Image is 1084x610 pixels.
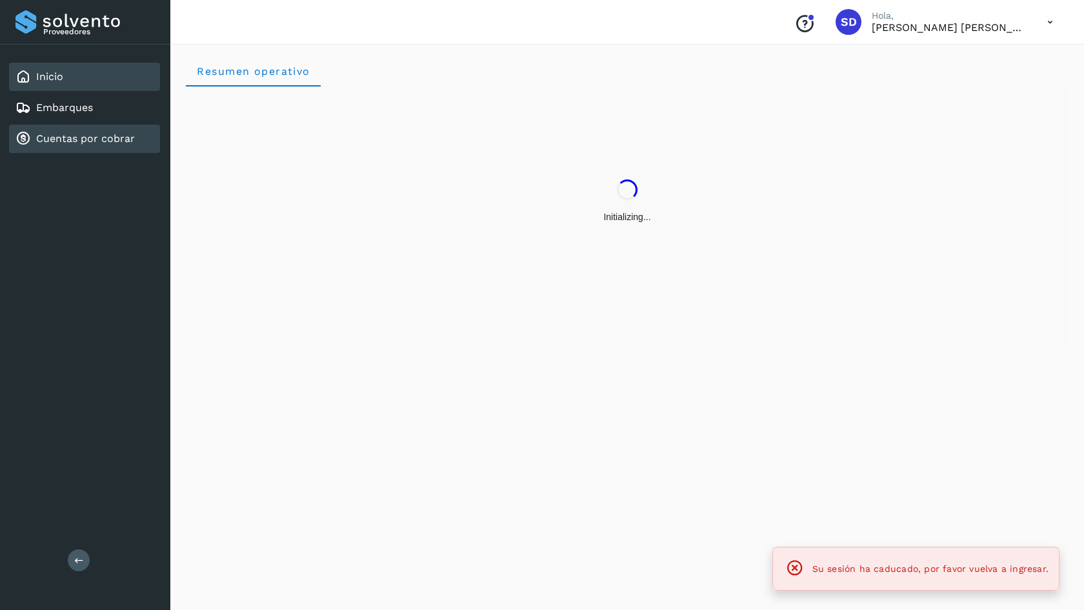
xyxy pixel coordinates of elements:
span: Resumen operativo [196,65,310,77]
div: Cuentas por cobrar [9,125,160,153]
p: Proveedores [43,27,155,36]
a: Embarques [36,101,93,114]
a: Cuentas por cobrar [36,132,135,145]
p: Hola, [872,10,1027,21]
span: Su sesión ha caducado, por favor vuelva a ingresar. [812,564,1049,574]
a: Inicio [36,70,63,83]
p: Sergio David Rojas Mote [872,21,1027,34]
div: Embarques [9,94,160,122]
div: Inicio [9,63,160,91]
